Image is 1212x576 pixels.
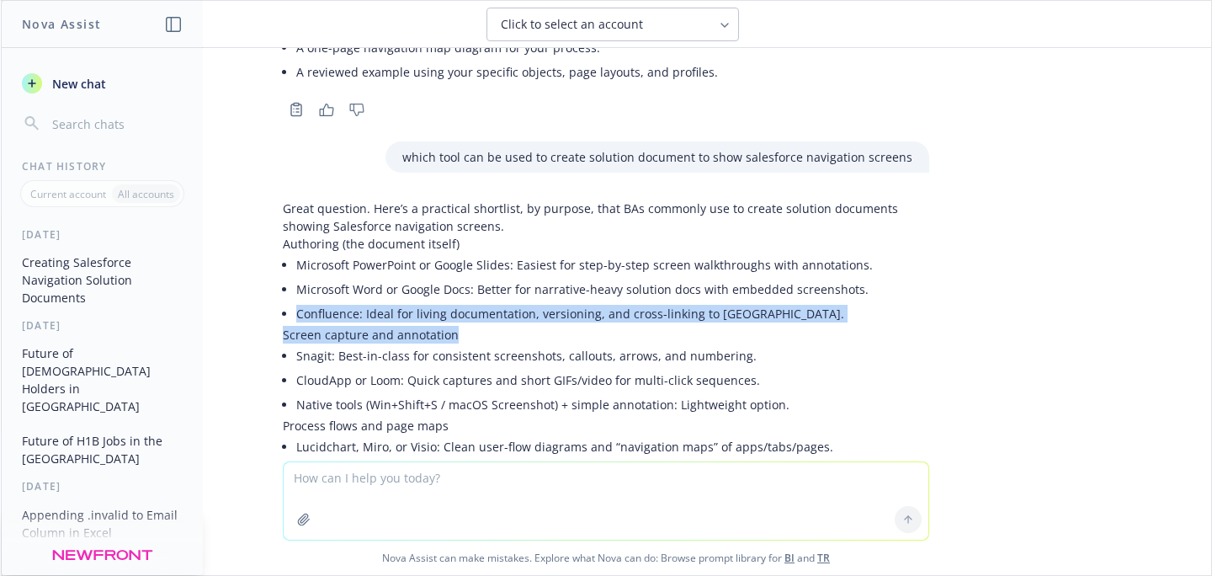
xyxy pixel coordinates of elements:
p: which tool can be used to create solution document to show salesforce navigation screens [402,148,912,166]
p: Prototyping (optional, when you need clickable demos) [283,459,929,477]
li: CloudApp or Loom: Quick captures and short GIFs/video for multi-click sequences. [296,368,929,392]
button: Thumbs down [343,98,370,121]
input: Search chats [49,112,183,136]
h1: Nova Assist [22,15,101,33]
p: Authoring (the document itself) [283,235,929,253]
p: Screen capture and annotation [283,326,929,344]
p: Process flows and page maps [283,417,929,435]
button: Future of H1B Jobs in the [GEOGRAPHIC_DATA] [15,427,189,472]
div: [DATE] [2,227,203,242]
li: Lucidchart, Miro, or Visio: Clean user-flow diagrams and “navigation maps” of apps/tabs/pages. [296,435,929,459]
span: Nova Assist can make mistakes. Explore what Nova can do: Browse prompt library for and [8,541,1204,575]
li: Confluence: Ideal for living documentation, versioning, and cross-linking to [GEOGRAPHIC_DATA]. [296,301,929,326]
svg: Copy to clipboard [289,102,304,117]
p: Great question. Here’s a practical shortlist, by purpose, that BAs commonly use to create solutio... [283,200,929,235]
li: Snagit: Best-in-class for consistent screenshots, callouts, arrows, and numbering. [296,344,929,368]
button: Future of [DEMOGRAPHIC_DATA] Holders in [GEOGRAPHIC_DATA] [15,339,189,420]
button: Appending .invalid to Email Column in Excel [15,501,189,547]
li: A reviewed example using your specific objects, page layouts, and profiles. [296,60,929,84]
button: Creating Salesforce Navigation Solution Documents [15,248,189,312]
p: Current account [30,187,106,201]
div: [DATE] [2,479,203,493]
a: BI [784,551,795,565]
li: Microsoft Word or Google Docs: Better for narrative-heavy solution docs with embedded screenshots. [296,277,929,301]
li: Microsoft PowerPoint or Google Slides: Easiest for step-by-step screen walkthroughs with annotati... [296,253,929,277]
li: Native tools (Win+Shift+S / macOS Screenshot) + simple annotation: Lightweight option. [296,392,929,417]
li: A one-page navigation map diagram for your process. [296,35,929,60]
span: Click to select an account [501,16,643,33]
span: New chat [49,75,106,93]
button: Click to select an account [486,8,739,41]
div: Chat History [2,159,203,173]
div: [DATE] [2,318,203,333]
a: TR [817,551,830,565]
p: All accounts [118,187,174,201]
button: New chat [15,68,189,99]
